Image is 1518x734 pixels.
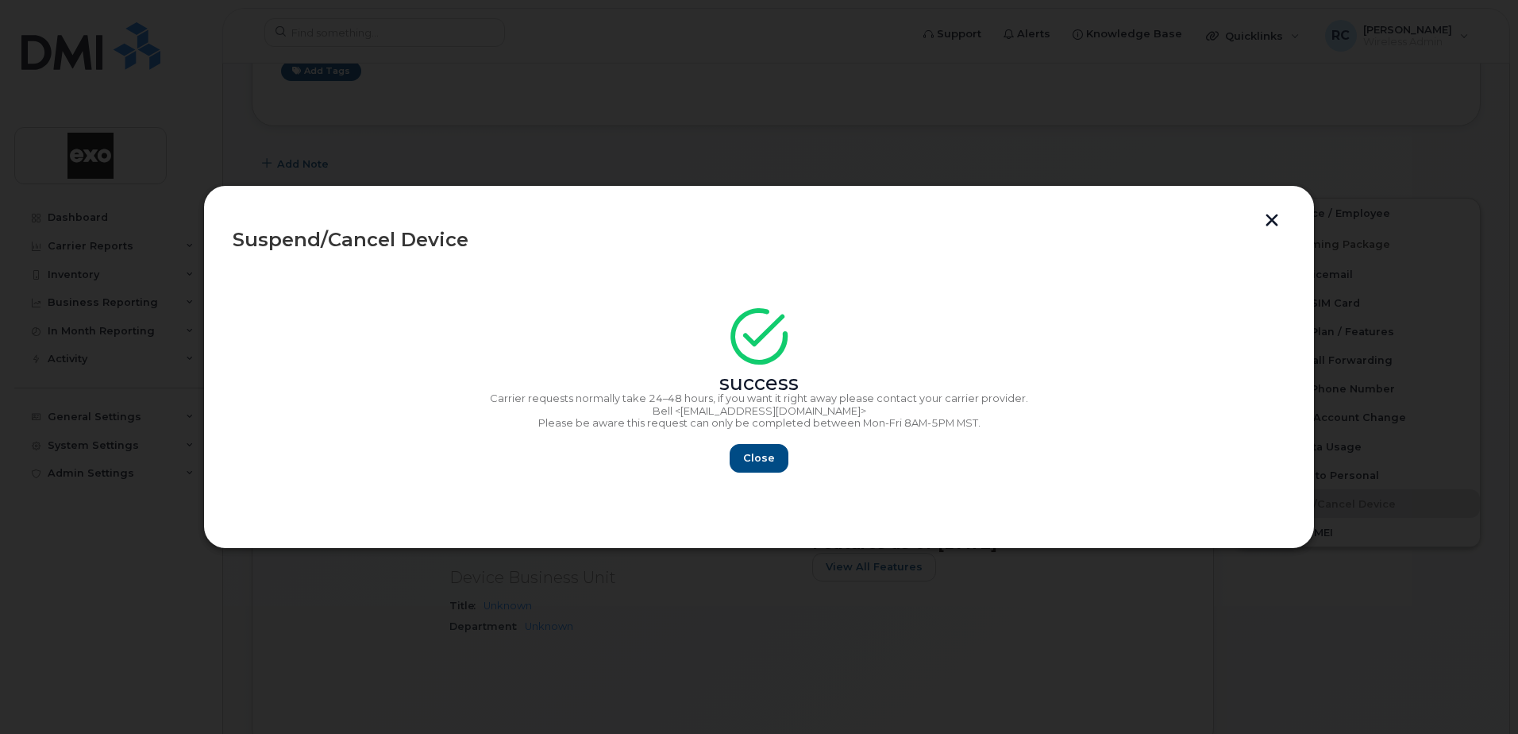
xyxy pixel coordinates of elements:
[233,377,1285,390] div: success
[233,392,1285,405] p: Carrier requests normally take 24–48 hours, if you want it right away please contact your carrier...
[730,444,788,473] button: Close
[233,230,1285,249] div: Suspend/Cancel Device
[233,417,1285,430] p: Please be aware this request can only be completed between Mon-Fri 8AM-5PM MST.
[743,450,775,466] span: Close
[233,405,1285,418] p: Bell <[EMAIL_ADDRESS][DOMAIN_NAME]>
